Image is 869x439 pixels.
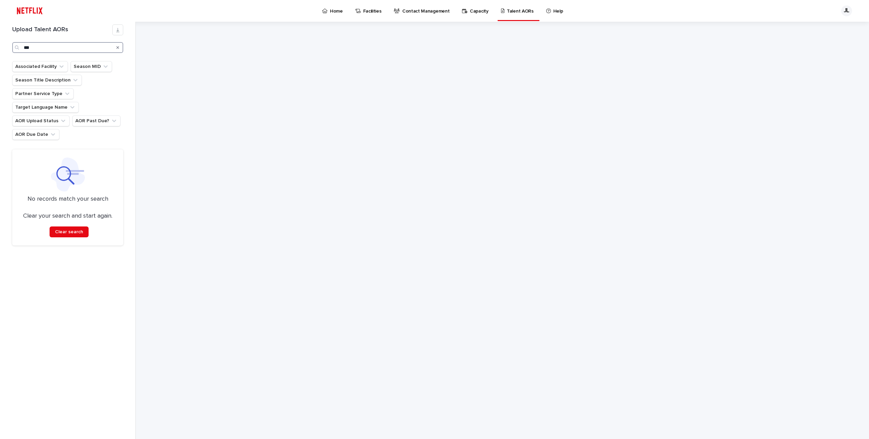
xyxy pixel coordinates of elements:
[12,102,79,113] button: Target Language Name
[12,26,112,34] h1: Upload Talent AORs
[12,129,59,140] button: AOR Due Date
[55,230,83,234] span: Clear search
[841,5,852,16] div: JL
[12,75,82,86] button: Season Title Description
[23,213,112,220] p: Clear your search and start again.
[71,61,112,72] button: Season MID
[12,61,68,72] button: Associated Facility
[14,4,46,18] img: ifQbXi3ZQGMSEF7WDB7W
[12,42,123,53] input: Search
[50,226,89,237] button: Clear search
[20,196,115,203] p: No records match your search
[12,88,74,99] button: Partner Service Type
[72,115,121,126] button: AOR Past Due?
[12,115,70,126] button: AOR Upload Status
